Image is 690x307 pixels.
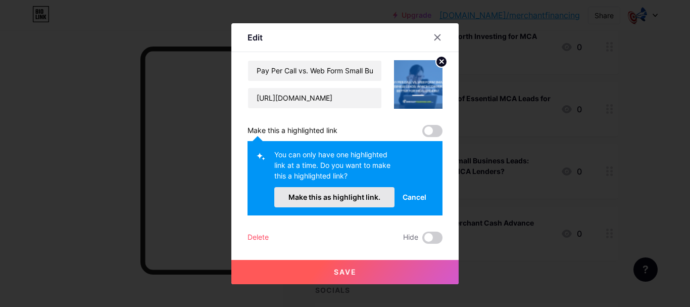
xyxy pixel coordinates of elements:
[248,31,263,43] div: Edit
[334,268,357,276] span: Save
[403,192,426,202] span: Cancel
[248,61,381,81] input: Title
[403,232,418,244] span: Hide
[288,193,380,201] span: Make this as highlight link.
[395,187,434,207] button: Cancel
[248,88,381,108] input: URL
[231,260,459,284] button: Save
[274,149,395,187] div: You can only have one highlighted link at a time. Do you want to make this a highlighted link?
[394,60,442,109] img: link_thumbnail
[274,187,395,207] button: Make this as highlight link.
[248,232,269,244] div: Delete
[248,125,337,137] div: Make this a highlighted link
